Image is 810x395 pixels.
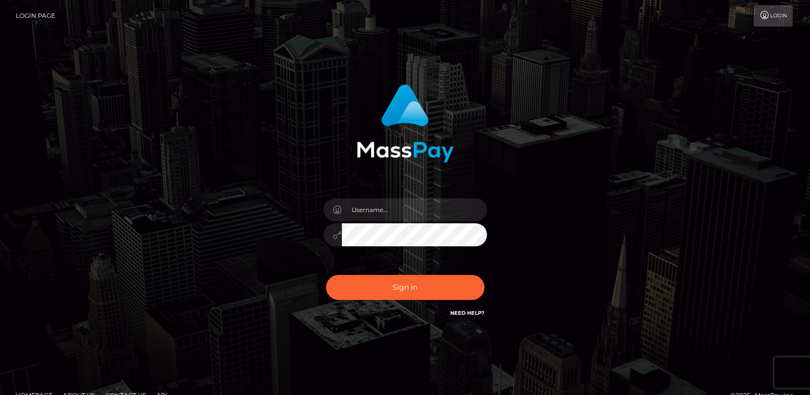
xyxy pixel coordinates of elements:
input: Username... [342,198,487,221]
a: Need Help? [450,310,484,316]
a: Login Page [16,5,55,27]
button: Sign in [326,275,484,300]
a: Login [754,5,793,27]
img: MassPay Login [357,84,454,162]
